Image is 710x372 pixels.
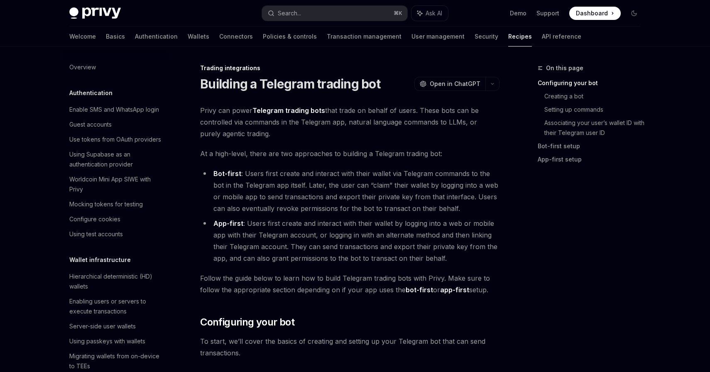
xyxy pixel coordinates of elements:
[63,212,169,227] a: Configure cookies
[63,172,169,197] a: Worldcoin Mini App SIWE with Privy
[69,88,113,98] h5: Authentication
[542,27,581,46] a: API reference
[263,27,317,46] a: Policies & controls
[576,9,608,17] span: Dashboard
[63,227,169,242] a: Using test accounts
[406,286,433,294] strong: bot-first
[63,147,169,172] a: Using Supabase as an authentication provider
[200,335,499,359] span: To start, we’ll cover the basics of creating and setting up your Telegram bot that can send trans...
[569,7,621,20] a: Dashboard
[200,168,499,214] li: : Users first create and interact with their wallet via Telegram commands to the bot in the Teleg...
[327,27,402,46] a: Transaction management
[411,27,465,46] a: User management
[200,148,499,159] span: At a high-level, there are two approaches to building a Telegram trading bot:
[546,63,583,73] span: On this page
[69,174,164,194] div: Worldcoin Mini App SIWE with Privy
[508,27,532,46] a: Recipes
[63,132,169,147] a: Use tokens from OAuth providers
[411,6,448,21] button: Ask AI
[544,103,647,116] a: Setting up commands
[188,27,209,46] a: Wallets
[63,334,169,349] a: Using passkeys with wallets
[430,80,480,88] span: Open in ChatGPT
[63,60,169,75] a: Overview
[69,27,96,46] a: Welcome
[69,336,145,346] div: Using passkeys with wallets
[213,169,241,178] a: Bot-first
[69,149,164,169] div: Using Supabase as an authentication provider
[200,218,499,264] li: : Users first create and interact with their wallet by logging into a web or mobile app with thei...
[63,319,169,334] a: Server-side user wallets
[200,272,499,296] span: Follow the guide below to learn how to build Telegram trading bots with Privy. Make sure to follo...
[69,296,164,316] div: Enabling users or servers to execute transactions
[475,27,498,46] a: Security
[510,9,526,17] a: Demo
[426,9,442,17] span: Ask AI
[69,272,164,291] div: Hierarchical deterministic (HD) wallets
[63,294,169,319] a: Enabling users or servers to execute transactions
[414,77,485,91] button: Open in ChatGPT
[106,27,125,46] a: Basics
[200,105,499,139] span: Privy can power that trade on behalf of users. These bots can be controlled via commands in the T...
[200,64,499,72] div: Trading integrations
[69,7,121,19] img: dark logo
[69,229,123,239] div: Using test accounts
[544,90,647,103] a: Creating a bot
[63,197,169,212] a: Mocking tokens for testing
[219,27,253,46] a: Connectors
[394,10,402,17] span: ⌘ K
[536,9,559,17] a: Support
[69,120,112,130] div: Guest accounts
[63,102,169,117] a: Enable SMS and WhatsApp login
[69,199,143,209] div: Mocking tokens for testing
[544,116,647,139] a: Associating your user’s wallet ID with their Telegram user ID
[135,27,178,46] a: Authentication
[252,106,325,115] strong: Telegram trading bots
[262,6,407,21] button: Search...⌘K
[69,351,164,371] div: Migrating wallets from on-device to TEEs
[538,76,647,90] a: Configuring your bot
[538,139,647,153] a: Bot-first setup
[440,286,469,294] strong: app-first
[627,7,641,20] button: Toggle dark mode
[278,8,301,18] div: Search...
[200,316,294,329] span: Configuring your bot
[63,269,169,294] a: Hierarchical deterministic (HD) wallets
[538,153,647,166] a: App-first setup
[69,62,96,72] div: Overview
[200,76,380,91] h1: Building a Telegram trading bot
[63,117,169,132] a: Guest accounts
[69,105,159,115] div: Enable SMS and WhatsApp login
[69,321,136,331] div: Server-side user wallets
[69,255,131,265] h5: Wallet infrastructure
[213,219,243,228] a: App-first
[69,214,120,224] div: Configure cookies
[69,135,161,144] div: Use tokens from OAuth providers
